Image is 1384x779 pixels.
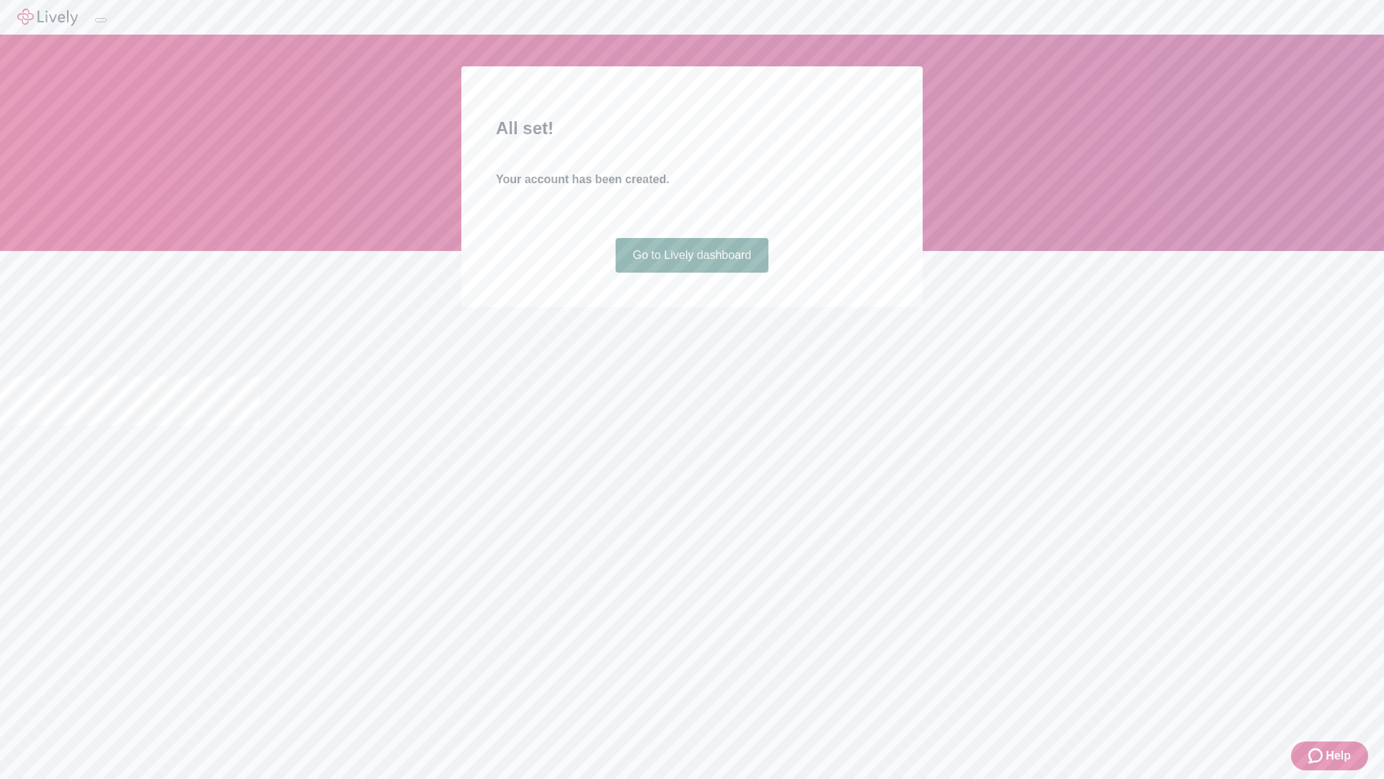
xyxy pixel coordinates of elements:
[496,171,888,188] h4: Your account has been created.
[1291,741,1368,770] button: Zendesk support iconHelp
[1308,747,1326,765] svg: Zendesk support icon
[496,115,888,141] h2: All set!
[1326,747,1351,765] span: Help
[95,18,107,22] button: Log out
[616,238,769,273] a: Go to Lively dashboard
[17,9,78,26] img: Lively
